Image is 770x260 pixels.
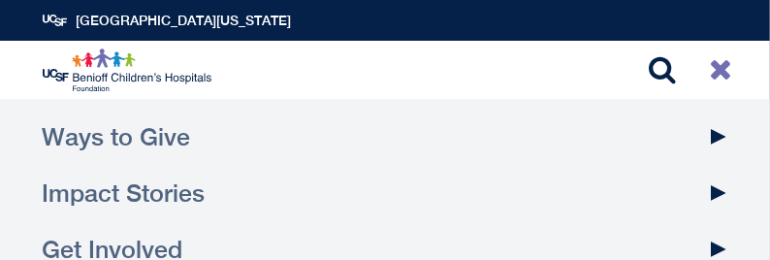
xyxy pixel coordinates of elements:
button: Toggle Dropdown [694,109,743,165]
a: [GEOGRAPHIC_DATA][US_STATE] [77,13,292,28]
a: Ways to Give [43,109,728,165]
button: Toggle Dropdown [694,165,743,221]
a: Impact Stories [43,165,728,221]
img: Logo for UCSF Benioff Children's Hospitals Foundation [43,49,214,92]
